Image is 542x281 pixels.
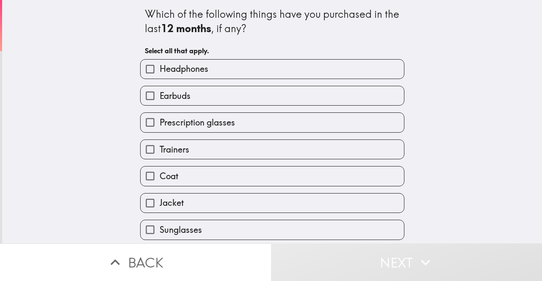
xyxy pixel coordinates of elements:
[160,144,189,156] span: Trainers
[160,90,191,102] span: Earbuds
[160,63,208,75] span: Headphones
[160,197,184,209] span: Jacket
[141,194,404,213] button: Jacket
[161,22,211,35] b: 12 months
[145,7,400,35] div: Which of the following things have you purchased in the last , if any?
[160,170,178,182] span: Coat
[141,86,404,105] button: Earbuds
[160,117,235,128] span: Prescription glasses
[160,224,202,236] span: Sunglasses
[141,60,404,79] button: Headphones
[141,113,404,132] button: Prescription glasses
[141,140,404,159] button: Trainers
[141,220,404,239] button: Sunglasses
[141,166,404,186] button: Coat
[271,243,542,281] button: Next
[145,46,400,55] h6: Select all that apply.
